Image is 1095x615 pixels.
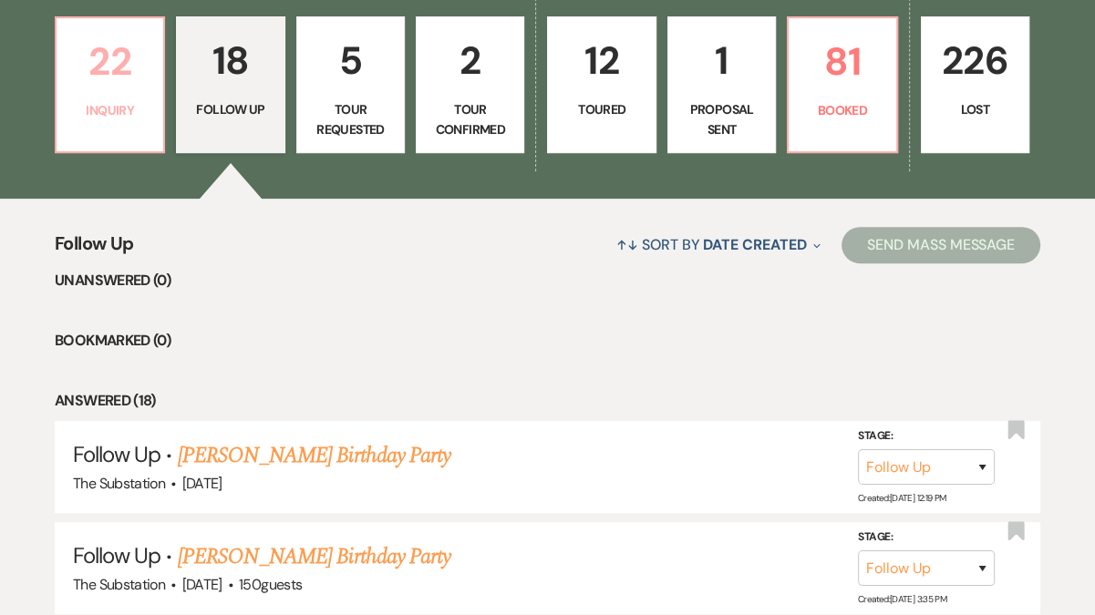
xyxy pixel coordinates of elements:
span: [DATE] [181,474,222,493]
li: Answered (18) [55,389,1040,413]
a: 5Tour Requested [296,16,405,153]
span: Follow Up [55,230,133,269]
p: Proposal Sent [679,99,764,140]
span: The Substation [73,575,165,594]
a: 1Proposal Sent [667,16,776,153]
span: Created: [DATE] 3:35 PM [858,593,946,605]
p: 81 [800,31,884,92]
a: [PERSON_NAME] Birthday Party [178,439,450,472]
p: 5 [308,30,393,91]
span: 150 guests [239,575,302,594]
p: 1 [679,30,764,91]
a: 22Inquiry [55,16,165,153]
p: Inquiry [67,100,152,120]
span: ↑↓ [616,235,638,254]
span: Follow Up [73,541,160,569]
p: Lost [933,99,1018,119]
a: 2Tour Confirmed [416,16,524,153]
span: The Substation [73,474,165,493]
span: [DATE] [181,575,222,594]
p: 226 [933,30,1018,91]
p: 18 [188,30,273,91]
p: 12 [559,30,644,91]
a: 12Toured [547,16,656,153]
li: Bookmarked (0) [55,329,1040,353]
label: Stage: [858,528,995,548]
a: 226Lost [921,16,1029,153]
span: Follow Up [73,440,160,468]
label: Stage: [858,426,995,446]
p: Toured [559,99,644,119]
p: 2 [428,30,512,91]
button: Send Mass Message [842,227,1040,263]
a: 81Booked [787,16,897,153]
span: Date Created [703,235,806,254]
li: Unanswered (0) [55,269,1040,292]
a: 18Follow Up [176,16,284,153]
p: Follow Up [188,99,273,119]
p: Tour Requested [308,99,393,140]
p: 22 [67,31,152,92]
a: [PERSON_NAME] Birthday Party [178,540,450,573]
p: Tour Confirmed [428,99,512,140]
p: Booked [800,100,884,120]
span: Created: [DATE] 12:19 PM [858,492,945,504]
button: Sort By Date Created [609,220,828,269]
